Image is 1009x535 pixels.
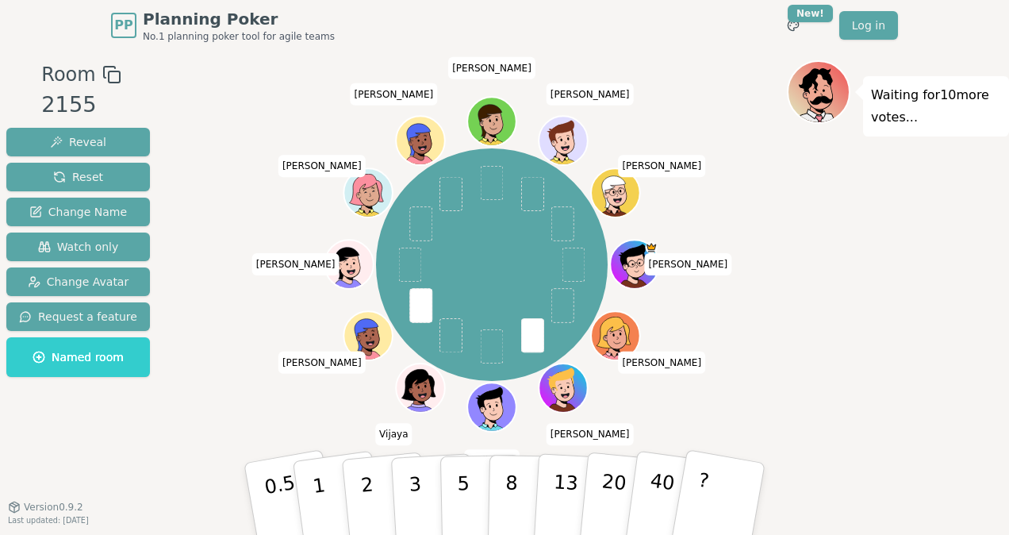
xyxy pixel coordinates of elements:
span: Reset [53,169,103,185]
button: Click to change your avatar [469,384,515,430]
span: Click to change your name [448,57,535,79]
span: Click to change your name [645,253,732,275]
span: Watch only [38,239,119,255]
span: Change Name [29,204,127,220]
button: Reveal [6,128,150,156]
button: Change Name [6,198,150,226]
span: Request a feature [19,309,137,325]
div: New! [788,5,833,22]
button: Request a feature [6,302,150,331]
span: Click to change your name [618,156,705,178]
span: Click to change your name [252,253,340,275]
button: New! [779,11,808,40]
span: Click to change your name [350,83,437,106]
span: Click to change your name [547,83,634,106]
span: Planning Poker [143,8,335,30]
button: Change Avatar [6,267,150,296]
button: Reset [6,163,150,191]
button: Version0.9.2 [8,501,83,514]
span: Version 0.9.2 [24,501,83,514]
span: No.1 planning poker tool for agile teams [143,30,335,43]
span: Change Avatar [28,274,129,290]
a: PPPlanning PokerNo.1 planning poker tool for agile teams [111,8,335,43]
span: Click to change your name [464,450,520,472]
button: Named room [6,337,150,377]
span: Named room [33,349,124,365]
span: Last updated: [DATE] [8,516,89,525]
span: Matt is the host [645,241,657,253]
span: Click to change your name [618,352,705,374]
span: PP [114,16,132,35]
span: Click to change your name [278,156,366,178]
span: Reveal [50,134,106,150]
p: Waiting for 10 more votes... [871,84,1001,129]
span: Click to change your name [278,352,366,374]
a: Log in [839,11,898,40]
button: Watch only [6,233,150,261]
span: Click to change your name [375,424,412,446]
span: Click to change your name [547,424,634,446]
div: 2155 [41,89,121,121]
span: Room [41,60,95,89]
